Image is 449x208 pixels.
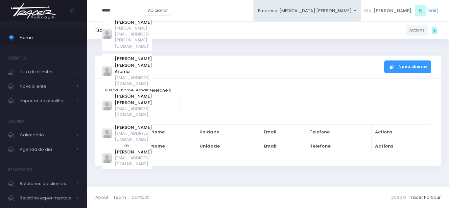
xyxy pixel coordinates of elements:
span: Home [20,34,79,42]
h4: Clientes [8,52,26,65]
h4: Agenda [8,115,25,128]
span: S [415,5,426,16]
h5: Dashboard [95,27,126,34]
th: Email [260,125,306,140]
a: Novo cliente [384,60,431,73]
th: Nome [148,140,196,153]
th: Telefone [306,140,372,153]
th: Nome [148,125,196,140]
a: Sair [428,7,437,14]
a: [PERSON_NAME] [PERSON_NAME] Aroma [115,56,152,75]
th: Unidade [196,125,260,140]
span: [PERSON_NAME][EMAIL_ADDRESS][PERSON_NAME][DOMAIN_NAME] [115,25,152,49]
a: [PERSON_NAME] [115,149,152,155]
span: Novo cliente [20,82,72,91]
a: Adicionar [145,5,172,16]
span: Calendário [20,131,72,139]
span: Lista de clientes [20,68,72,76]
span: [EMAIL_ADDRESS][DOMAIN_NAME] [115,75,152,87]
span: [EMAIL_ADDRESS][DOMAIN_NAME] [115,130,152,142]
a: Contact [131,191,149,204]
span: Relatórios de clientes [20,179,72,188]
a: [PERSON_NAME] [115,124,152,131]
h4: Relatórios [8,163,33,176]
a: Actions [406,25,428,36]
span: Importar da planilha [20,97,72,105]
span: 2020© [391,194,406,200]
div: [ ] [361,3,441,18]
span: Relatório experimentais [20,194,72,202]
th: Telefone [306,125,372,140]
span: [PERSON_NAME] [373,8,412,14]
th: Actions [372,125,431,140]
span: Olá, [364,8,372,14]
th: Actions [372,140,431,153]
span: [EMAIL_ADDRESS][DOMAIN_NAME] [115,155,152,167]
span: Agenda do dia [20,145,72,154]
th: Unidade [196,140,260,153]
a: Tracer Parkour [409,194,441,200]
a: Team [113,191,131,204]
span: [EMAIL_ADDRESS][DOMAIN_NAME] [115,106,152,118]
th: Email [260,140,306,153]
a: About [95,191,113,204]
a: [PERSON_NAME] [115,19,152,26]
a: [PERSON_NAME] [PERSON_NAME] [115,93,152,106]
